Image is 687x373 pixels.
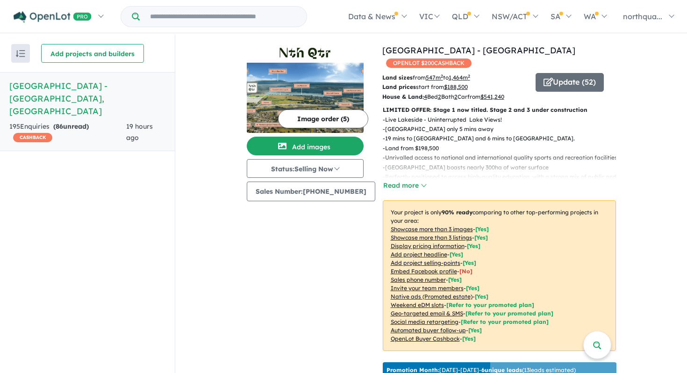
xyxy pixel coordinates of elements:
u: Add project selling-points [391,259,460,266]
span: 19 hours ago [126,122,153,142]
p: Your project is only comparing to other top-performing projects in your area: - - - - - - - - - -... [383,200,616,351]
p: - 19 mins to [GEOGRAPHIC_DATA] and 6 mins to [GEOGRAPHIC_DATA]. [383,134,623,143]
span: CASHBACK [13,133,52,142]
h5: [GEOGRAPHIC_DATA] - [GEOGRAPHIC_DATA] , [GEOGRAPHIC_DATA] [9,80,165,117]
u: OpenLot Buyer Cashback [391,335,460,342]
b: 90 % ready [442,209,472,216]
u: Automated buyer follow-up [391,327,466,334]
u: Showcase more than 3 images [391,226,473,233]
strong: ( unread) [53,122,89,131]
p: - Live Lakeside - Uninterrupted Lake Views! [383,115,623,124]
span: [Yes] [475,293,488,300]
div: 195 Enquir ies [9,121,126,144]
button: Update (52) [536,73,604,92]
p: - [GEOGRAPHIC_DATA] only 5 mins away [383,124,623,134]
span: [ Yes ] [467,242,480,249]
u: Geo-targeted email & SMS [391,310,463,317]
u: Social media retargeting [391,318,458,325]
img: Nth Qtr Estate - Newborough [247,63,364,133]
sup: 2 [468,73,470,79]
img: Openlot PRO Logo White [14,11,92,23]
b: House & Land: [382,93,424,100]
a: [GEOGRAPHIC_DATA] - [GEOGRAPHIC_DATA] [382,45,575,56]
u: $ 188,500 [444,83,468,90]
span: 86 [56,122,63,131]
span: [ Yes ] [474,234,488,241]
u: Embed Facebook profile [391,268,457,275]
button: Add projects and builders [41,44,144,63]
span: [Yes] [468,327,482,334]
span: [Refer to your promoted plan] [446,301,534,308]
u: 1,464 m [449,74,470,81]
span: OPENLOT $ 200 CASHBACK [386,59,472,68]
button: Add images [247,137,364,155]
span: [Refer to your promoted plan] [461,318,549,325]
a: Nth Qtr Estate - Newborough LogoNth Qtr Estate - Newborough [247,44,364,133]
span: [ Yes ] [448,276,462,283]
u: Showcase more than 3 listings [391,234,472,241]
u: $ 541,240 [480,93,504,100]
u: Add project headline [391,251,447,258]
u: Display pricing information [391,242,465,249]
p: - Perfectly positioned to access high-quality education, with a strong mix of public and private ... [383,172,623,191]
img: sort.svg [16,50,25,57]
u: Native ads (Promoted estate) [391,293,472,300]
button: Read more [383,180,427,191]
p: - Land from $198,500 [383,144,623,153]
button: Sales Number:[PHONE_NUMBER] [247,182,375,201]
span: northqua... [623,12,662,21]
input: Try estate name, suburb, builder or developer [142,7,305,27]
u: 4 [424,93,427,100]
u: Weekend eDM slots [391,301,444,308]
b: Land prices [382,83,416,90]
img: Nth Qtr Estate - Newborough Logo [250,48,360,59]
span: [Yes] [462,335,476,342]
span: [ No ] [459,268,472,275]
p: start from [382,82,529,92]
span: [Refer to your promoted plan] [465,310,553,317]
u: 547 m [426,74,443,81]
span: [ Yes ] [475,226,489,233]
p: Bed Bath Car from [382,92,529,102]
button: Image order (5) [278,110,368,128]
span: [ Yes ] [463,259,476,266]
p: - [GEOGRAPHIC_DATA] boasts nearly 300ha of water surface [383,163,623,172]
sup: 2 [441,73,443,79]
button: Status:Selling Now [247,159,364,178]
span: to [443,74,470,81]
p: - Unrivalled access to national and international quality sports and recreation facilities. [383,153,623,162]
u: 2 [454,93,458,100]
b: Land sizes [382,74,413,81]
u: Invite your team members [391,285,464,292]
span: [ Yes ] [466,285,479,292]
span: [ Yes ] [450,251,463,258]
p: LIMITED OFFER: Stage 1 now titled. Stage 2 and 3 under construction [383,105,616,115]
u: 2 [438,93,441,100]
p: from [382,73,529,82]
u: Sales phone number [391,276,446,283]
